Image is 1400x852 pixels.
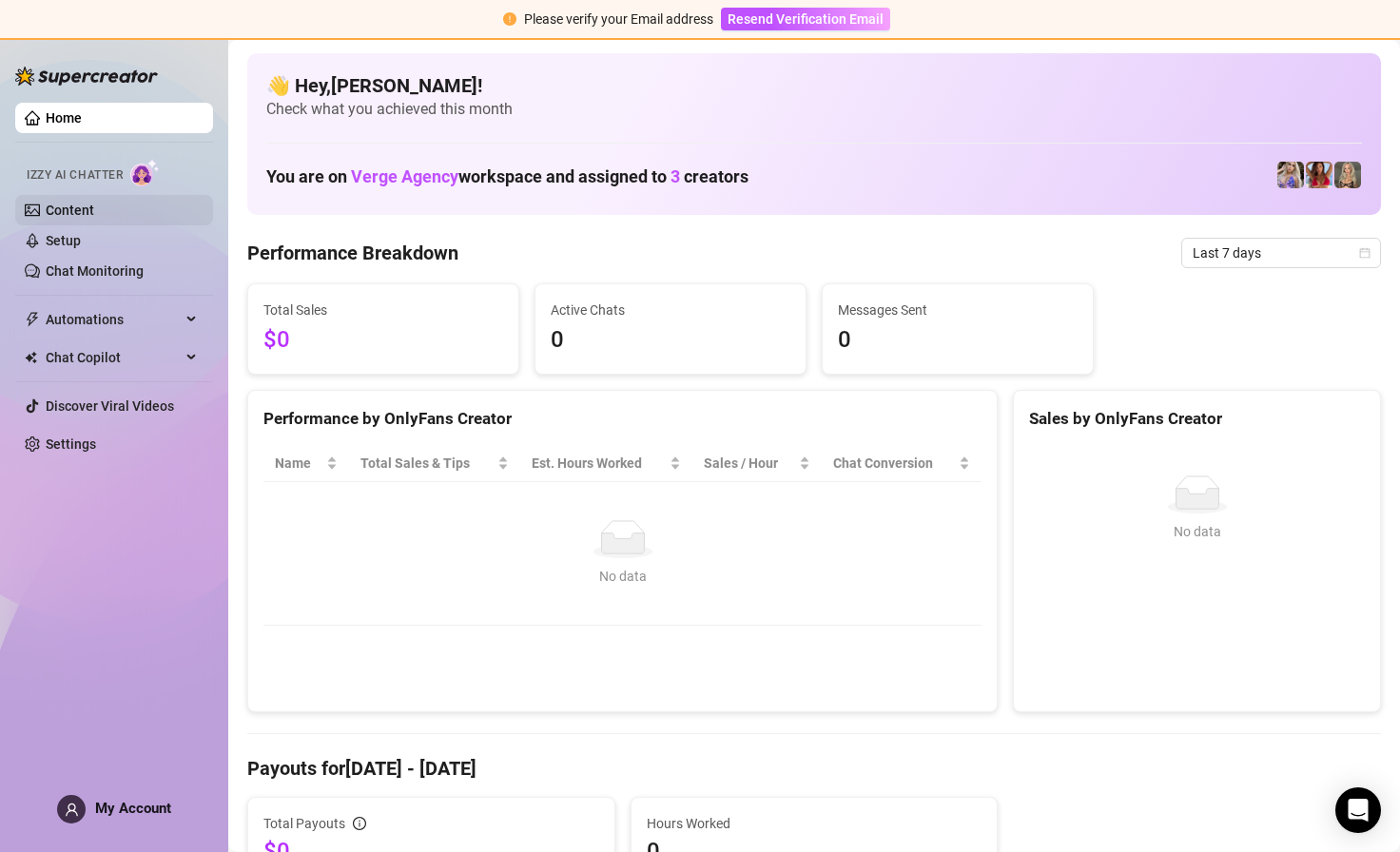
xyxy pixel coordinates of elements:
div: Sales by OnlyFans Creator [1029,406,1365,432]
span: Resend Verification Email [728,11,884,27]
span: My Account [95,800,171,817]
h4: 👋 Hey, [PERSON_NAME] ! [266,72,1362,99]
img: Chat Copilot [25,351,37,364]
span: info-circle [353,817,366,830]
span: Total Sales & Tips [360,453,494,474]
span: 0 [838,322,1078,358]
div: No data [1037,521,1357,542]
span: Active Chats [551,300,790,320]
img: Molly [1306,162,1332,188]
span: Check what you achieved this month [266,99,1362,120]
a: Chat Monitoring [46,263,144,279]
div: Performance by OnlyFans Creator [263,406,982,432]
img: Edenthedoll [1277,162,1304,188]
span: 3 [671,166,680,186]
span: Last 7 days [1193,239,1370,267]
span: Messages Sent [838,300,1078,320]
span: calendar [1359,247,1371,259]
span: Izzy AI Chatter [27,166,123,184]
span: 0 [551,322,790,358]
div: No data [282,566,962,587]
div: Est. Hours Worked [532,453,666,474]
a: Content [46,203,94,218]
span: Automations [46,304,181,335]
h4: Performance Breakdown [247,240,458,266]
a: Discover Viral Videos [46,398,174,414]
span: Total Sales [263,300,503,320]
span: Chat Conversion [833,453,955,474]
span: Sales / Hour [704,453,796,474]
img: logo-BBDzfeDw.svg [15,67,158,86]
a: Home [46,110,82,126]
img: AI Chatter [130,159,160,186]
span: Name [275,453,322,474]
th: Name [263,445,349,482]
div: Please verify your Email address [524,9,713,29]
span: Chat Copilot [46,342,181,373]
span: Hours Worked [647,813,982,834]
span: thunderbolt [25,312,40,327]
h1: You are on workspace and assigned to creators [266,166,749,187]
div: Open Intercom Messenger [1335,787,1381,833]
span: exclamation-circle [503,12,516,26]
th: Chat Conversion [822,445,982,482]
h4: Payouts for [DATE] - [DATE] [247,755,1381,782]
span: $0 [263,322,503,358]
th: Sales / Hour [692,445,823,482]
span: user [65,803,79,817]
th: Total Sales & Tips [349,445,520,482]
a: Settings [46,436,96,452]
a: Setup [46,233,81,248]
span: Verge Agency [351,166,458,186]
span: Total Payouts [263,813,345,834]
button: Resend Verification Email [721,8,890,30]
img: Elsa [1334,162,1361,188]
